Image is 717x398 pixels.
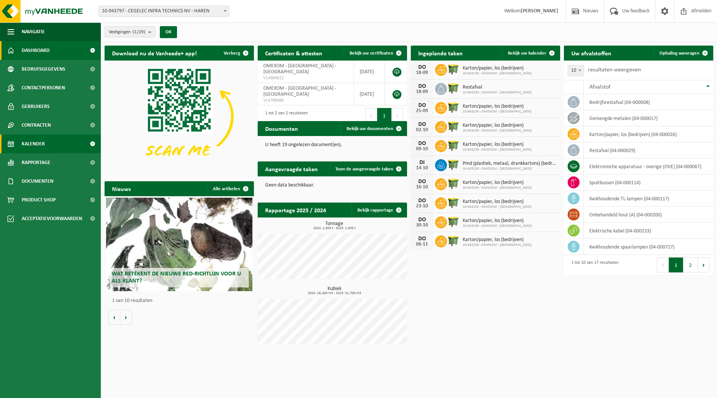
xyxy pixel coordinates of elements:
[568,257,618,273] div: 1 tot 10 van 17 resultaten
[568,65,584,76] span: 10
[502,46,559,61] a: Bekijk uw kalender
[463,84,532,90] span: Restafval
[584,142,713,158] td: restafval (04-000029)
[463,104,532,109] span: Karton/papier, los (bedrijven)
[447,120,460,133] img: WB-1100-HPE-GN-50
[261,286,407,295] h3: Kubiek
[415,64,429,70] div: DO
[463,199,532,205] span: Karton/papier, los (bedrijven)
[415,146,429,152] div: 09-10
[463,243,532,247] span: 10-943239 - OMEXOM - [GEOGRAPHIC_DATA]
[463,218,532,224] span: Karton/papier, los (bedrijven)
[659,51,699,56] span: Ophaling aanvragen
[108,310,120,325] button: Vorige
[447,139,460,152] img: WB-1100-HPE-GN-50
[463,167,556,171] span: 10-943239 - OMEXOM - [GEOGRAPHIC_DATA]
[22,41,50,60] span: Dashboard
[133,30,145,34] count: (1/29)
[258,203,333,217] h2: Rapportage 2025 / 2024
[329,161,406,176] a: Toon de aangevraagde taken
[415,160,429,166] div: DI
[263,75,348,81] span: VLA904612
[411,46,470,60] h2: Ingeplande taken
[584,191,713,207] td: kwikhoudende TL-lampen (04-000117)
[99,6,229,16] span: 10-943797 - CEGELEC INFRA TECHNICS NV - HAREN
[584,94,713,110] td: bedrijfsrestafval (04-000008)
[415,204,429,209] div: 23-10
[22,97,50,116] span: Gebruikers
[261,226,407,230] span: 2024: 2,854 t - 2025: 2,605 t
[584,175,713,191] td: spuitbussen (04-000114)
[463,90,532,95] span: 10-943239 - OMEXOM - [GEOGRAPHIC_DATA]
[463,142,532,148] span: Karton/papier, los (bedrijven)
[447,158,460,171] img: WB-1100-HPE-GN-50
[112,298,250,303] p: 1 van 10 resultaten
[261,107,308,124] div: 1 tot 2 van 2 resultaten
[99,6,229,17] span: 10-943797 - CEGELEC INFRA TECHNICS NV - HAREN
[447,101,460,114] img: WB-1100-HPE-GN-50
[447,177,460,190] img: WB-1100-HPE-GN-50
[261,221,407,230] h3: Tonnage
[365,108,377,123] button: Previous
[669,257,683,272] button: 1
[22,172,53,191] span: Documenten
[258,46,330,60] h2: Certificaten & attesten
[415,166,429,171] div: 14-10
[447,215,460,228] img: WB-1100-HPE-GN-50
[447,234,460,247] img: WB-1100-HPE-GN-50
[415,185,429,190] div: 16-10
[415,89,429,95] div: 18-09
[258,161,325,176] h2: Aangevraagde taken
[447,196,460,209] img: WB-1100-HPE-GN-50
[263,86,336,97] span: OMEXOM - [GEOGRAPHIC_DATA] - [GEOGRAPHIC_DATA]
[224,51,240,56] span: Verberg
[564,46,619,60] h2: Uw afvalstoffen
[207,181,253,196] a: Alle artikelen
[351,203,406,217] a: Bekijk rapportage
[463,71,532,76] span: 10-943239 - OMEXOM - [GEOGRAPHIC_DATA]
[463,224,532,228] span: 10-943239 - OMEXOM - [GEOGRAPHIC_DATA]
[106,198,252,291] a: Wat betekent de nieuwe RED-richtlijn voor u als klant?
[698,257,710,272] button: Next
[22,116,51,135] span: Contracten
[415,217,429,223] div: DO
[568,65,584,76] span: 10
[22,60,65,78] span: Bedrijfsgegevens
[263,63,336,75] span: OMEXOM - [GEOGRAPHIC_DATA] - [GEOGRAPHIC_DATA]
[447,82,460,95] img: WB-1100-HPE-GN-50
[463,205,532,209] span: 10-943239 - OMEXOM - [GEOGRAPHIC_DATA]
[463,161,556,167] span: Pmd (plastiek, metaal, drankkartons) (bedrijven)
[463,237,532,243] span: Karton/papier, los (bedrijven)
[341,121,406,136] a: Bekijk uw documenten
[415,121,429,127] div: DO
[344,46,406,61] a: Bekijk uw certificaten
[22,78,65,97] span: Contactpersonen
[258,121,305,136] h2: Documenten
[415,236,429,242] div: DO
[521,8,558,14] strong: [PERSON_NAME]
[354,61,385,83] td: [DATE]
[261,291,407,295] span: 2024: 26,400 m3 - 2025: 51,700 m3
[22,191,56,209] span: Product Shop
[415,242,429,247] div: 06-11
[415,198,429,204] div: DO
[160,26,177,38] button: OK
[463,180,532,186] span: Karton/papier, los (bedrijven)
[354,83,385,105] td: [DATE]
[105,61,254,173] img: Download de VHEPlus App
[415,223,429,228] div: 30-10
[463,129,532,133] span: 10-943239 - OMEXOM - [GEOGRAPHIC_DATA]
[584,110,713,126] td: gemengde metalen (04-000017)
[415,102,429,108] div: DO
[584,207,713,223] td: onbehandeld hout (A) (04-000200)
[588,67,641,73] label: resultaten weergeven
[347,126,393,131] span: Bekijk uw documenten
[120,310,132,325] button: Volgende
[415,83,429,89] div: DO
[584,223,713,239] td: elektrische kabel (04-000233)
[350,51,393,56] span: Bekijk uw certificaten
[22,22,45,41] span: Navigatie
[463,186,532,190] span: 10-943239 - OMEXOM - [GEOGRAPHIC_DATA]
[463,148,532,152] span: 10-943239 - OMEXOM - [GEOGRAPHIC_DATA]
[218,46,253,61] button: Verberg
